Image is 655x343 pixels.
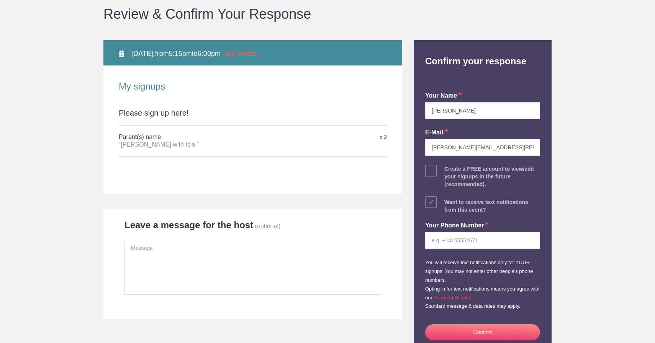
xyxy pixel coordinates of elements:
h5: Parent(s) name [119,129,298,152]
small: Opting in for text notifications means you agree with our [425,286,539,301]
small: Standard message & data rates may apply. [425,303,520,309]
label: Your Phone Number [425,221,489,230]
span: 6:00pm [198,50,221,57]
input: e.g. +14155552671 [425,232,540,249]
h1: Review & Confirm Your Response [103,7,552,21]
span: 5:15pm [169,50,192,57]
span: from to [131,50,257,57]
label: your name [425,91,462,100]
h2: Leave a message for the host [124,219,253,231]
div: Want to receive text notifications from this event? [444,198,540,214]
a: Terms of Service. [434,295,472,301]
div: x 2 [298,131,387,144]
small: You will receive text notifications only for YOUR signups. You may not enter other people's phone... [425,260,533,283]
input: e.g. Julie Farrell [425,102,540,119]
img: Calendar alt [119,51,124,57]
span: - [US_STATE] [223,51,257,57]
input: e.g. julie@gmail.com [425,139,540,156]
h2: My signups [119,81,387,92]
div: Create a FREE account to view/edit your signups in the future (recommended). [444,165,540,188]
h2: Confirm your response [419,40,546,67]
div: Please sign up here! [119,108,387,125]
span: [DATE], [131,50,155,57]
p: (optional) [255,223,281,229]
button: Confirm [425,324,540,340]
div: “[PERSON_NAME] with Isla ” [119,141,298,149]
label: E-mail [425,128,448,137]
